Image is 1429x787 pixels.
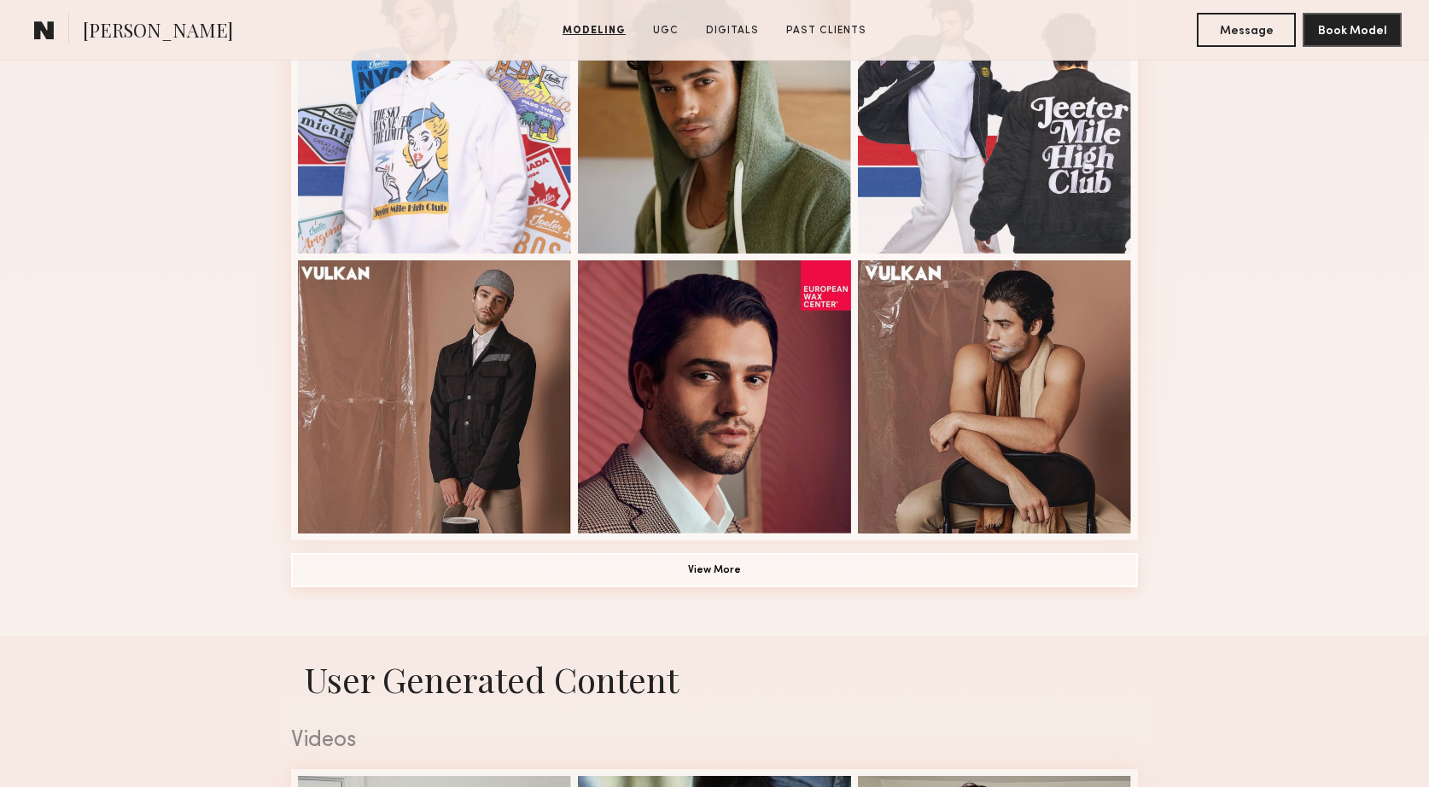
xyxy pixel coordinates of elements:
a: UGC [646,23,685,38]
button: View More [291,553,1138,587]
h1: User Generated Content [277,656,1152,702]
a: Book Model [1303,22,1402,37]
button: Book Model [1303,13,1402,47]
a: Digitals [699,23,766,38]
a: Past Clients [779,23,873,38]
a: Modeling [556,23,633,38]
button: Message [1197,13,1296,47]
div: Videos [291,730,1138,752]
span: [PERSON_NAME] [83,17,233,47]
